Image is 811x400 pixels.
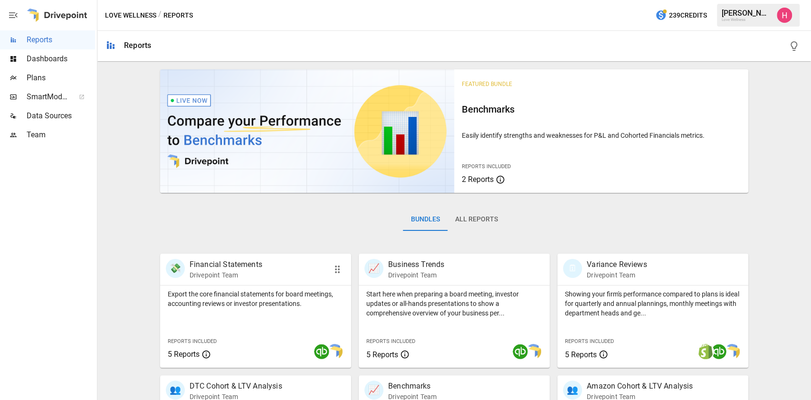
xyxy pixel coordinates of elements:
p: Drivepoint Team [388,270,444,280]
img: shopify [698,344,713,359]
p: Start here when preparing a board meeting, investor updates or all-hands presentations to show a ... [366,289,542,318]
button: Hayley Rovet [771,2,798,29]
img: smart model [725,344,740,359]
p: DTC Cohort & LTV Analysis [190,381,282,392]
p: Amazon Cohort & LTV Analysis [587,381,693,392]
p: Easily identify strengths and weaknesses for P&L and Cohorted Financials metrics. [462,131,741,140]
div: 📈 [364,259,383,278]
span: ™ [68,90,75,102]
span: Reports Included [565,338,614,344]
span: 2 Reports [462,175,494,184]
p: Export the core financial statements for board meetings, accounting reviews or investor presentat... [168,289,343,308]
img: video thumbnail [160,69,454,193]
span: Featured Bundle [462,81,512,87]
button: Bundles [403,208,447,231]
div: Love Wellness [722,18,771,22]
p: Business Trends [388,259,444,270]
span: 5 Reports [565,350,597,359]
p: Drivepoint Team [587,270,647,280]
p: Financial Statements [190,259,262,270]
p: Showing your firm's performance compared to plans is ideal for quarterly and annual plannings, mo... [565,289,741,318]
button: Love Wellness [105,10,156,21]
div: Reports [124,41,151,50]
span: Plans [27,72,95,84]
img: smart model [327,344,343,359]
span: Reports Included [462,163,511,170]
img: Hayley Rovet [777,8,792,23]
img: quickbooks [513,344,528,359]
img: quickbooks [314,344,329,359]
img: quickbooks [711,344,726,359]
div: 👥 [563,381,582,400]
div: 🗓 [563,259,582,278]
p: Benchmarks [388,381,437,392]
p: Drivepoint Team [190,270,262,280]
span: Data Sources [27,110,95,122]
button: 239Credits [651,7,711,24]
span: Team [27,129,95,141]
span: 5 Reports [366,350,398,359]
div: 💸 [166,259,185,278]
p: Variance Reviews [587,259,647,270]
h6: Benchmarks [462,102,741,117]
button: All Reports [447,208,505,231]
span: Reports Included [168,338,217,344]
div: [PERSON_NAME] [722,9,771,18]
div: 👥 [166,381,185,400]
div: 📈 [364,381,383,400]
div: / [158,10,162,21]
span: 239 Credits [669,10,707,21]
span: 5 Reports [168,350,200,359]
span: Reports Included [366,338,415,344]
img: smart model [526,344,541,359]
span: Reports [27,34,95,46]
span: SmartModel [27,91,68,103]
span: Dashboards [27,53,95,65]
